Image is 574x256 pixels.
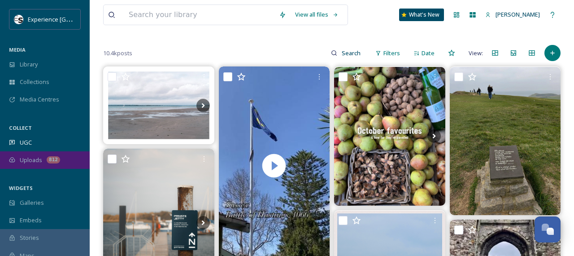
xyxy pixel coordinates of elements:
[20,156,42,164] span: Uploads
[20,78,49,86] span: Collections
[450,67,561,215] img: #beachyhead #beachyheadlighthouse #sevensisterscliffs #uk 🇬🇧 #england #sussex #thatauntwholivesab...
[124,5,274,25] input: Search your library
[422,49,435,57] span: Date
[9,124,32,131] span: COLLECT
[28,15,117,23] span: Experience [GEOGRAPHIC_DATA]
[47,156,60,163] div: 812
[481,6,544,23] a: [PERSON_NAME]
[469,49,483,57] span: View:
[20,216,42,225] span: Embeds
[20,60,38,69] span: Library
[334,67,445,206] img: Fresh food. Low mileage. No air miles. Traceable. Delicious. What more could you want?⁠ ⁠ Every 6...
[9,46,26,53] span: MEDIA
[399,9,444,21] a: What's New
[14,15,23,24] img: WSCC%20ES%20Socials%20Icon%20-%20Secondary%20-%20Black.jpg
[103,49,132,57] span: 10.4k posts
[337,44,366,62] input: Search
[20,95,59,104] span: Media Centres
[535,216,561,243] button: Open Chat
[20,199,44,207] span: Galleries
[9,185,33,191] span: WIDGETS
[496,10,540,18] span: [PERSON_NAME]
[383,49,400,57] span: Filters
[20,234,39,242] span: Stories
[291,6,343,23] a: View all files
[20,138,32,147] span: UGC
[103,66,214,144] img: #beach #seaside #seascape #coast #coastline #sailboat #england #unitedkingdom #greatbritain #suss...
